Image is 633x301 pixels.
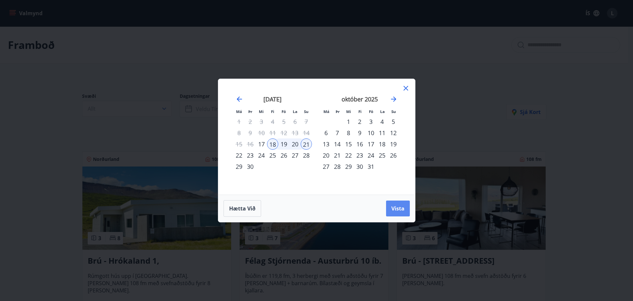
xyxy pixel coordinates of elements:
[388,116,399,127] div: 5
[377,127,388,138] div: 11
[289,150,301,161] td: Choose laugardagur, 27. september 2025 as your check-in date. It’s available.
[365,161,377,172] td: Choose föstudagur, 31. október 2025 as your check-in date. It’s available.
[259,109,264,114] small: Mi
[332,138,343,150] div: 14
[289,127,301,138] td: Not available. laugardagur, 13. september 2025
[336,109,340,114] small: Þr
[323,109,329,114] small: Má
[278,116,289,127] td: Not available. föstudagur, 5. september 2025
[343,116,354,127] div: 1
[320,150,332,161] div: 20
[267,127,278,138] td: Not available. fimmtudagur, 11. september 2025
[377,150,388,161] div: 25
[365,138,377,150] div: 17
[343,161,354,172] td: Choose miðvikudagur, 29. október 2025 as your check-in date. It’s available.
[235,95,243,103] div: Move backward to switch to the previous month.
[304,109,309,114] small: Su
[233,150,245,161] div: 22
[343,161,354,172] div: 29
[233,127,245,138] td: Not available. mánudagur, 8. september 2025
[320,138,332,150] td: Choose mánudagur, 13. október 2025 as your check-in date. It’s available.
[377,116,388,127] div: 4
[354,116,365,127] td: Choose fimmtudagur, 2. október 2025 as your check-in date. It’s available.
[343,116,354,127] td: Choose miðvikudagur, 1. október 2025 as your check-in date. It’s available.
[301,150,312,161] td: Choose sunnudagur, 28. september 2025 as your check-in date. It’s available.
[320,127,332,138] div: 6
[320,138,332,150] div: 13
[245,127,256,138] td: Not available. þriðjudagur, 9. september 2025
[354,161,365,172] td: Choose fimmtudagur, 30. október 2025 as your check-in date. It’s available.
[320,150,332,161] td: Choose mánudagur, 20. október 2025 as your check-in date. It’s available.
[267,138,278,150] td: Selected as start date. fimmtudagur, 18. september 2025
[332,150,343,161] td: Choose þriðjudagur, 21. október 2025 as your check-in date. It’s available.
[256,138,267,150] td: Choose miðvikudagur, 17. september 2025 as your check-in date. It’s available.
[377,127,388,138] td: Choose laugardagur, 11. október 2025 as your check-in date. It’s available.
[332,127,343,138] td: Choose þriðjudagur, 7. október 2025 as your check-in date. It’s available.
[346,109,351,114] small: Mi
[229,205,256,212] span: Hætta við
[245,116,256,127] td: Not available. þriðjudagur, 2. september 2025
[236,109,242,114] small: Má
[267,150,278,161] div: 25
[388,150,399,161] td: Choose sunnudagur, 26. október 2025 as your check-in date. It’s available.
[226,87,407,187] div: Calendar
[289,116,301,127] td: Not available. laugardagur, 6. september 2025
[354,161,365,172] div: 30
[365,127,377,138] div: 10
[365,116,377,127] div: 3
[301,127,312,138] td: Not available. sunnudagur, 14. september 2025
[278,138,289,150] div: 19
[256,150,267,161] div: 24
[301,138,312,150] div: 21
[271,109,274,114] small: Fi
[388,138,399,150] td: Choose sunnudagur, 19. október 2025 as your check-in date. It’s available.
[248,109,252,114] small: Þr
[267,138,278,150] div: 18
[354,150,365,161] td: Choose fimmtudagur, 23. október 2025 as your check-in date. It’s available.
[354,127,365,138] div: 9
[278,127,289,138] td: Not available. föstudagur, 12. september 2025
[245,161,256,172] div: 30
[332,161,343,172] td: Choose þriðjudagur, 28. október 2025 as your check-in date. It’s available.
[256,127,267,138] td: Not available. miðvikudagur, 10. september 2025
[380,109,385,114] small: La
[365,150,377,161] td: Choose föstudagur, 24. október 2025 as your check-in date. It’s available.
[293,109,297,114] small: La
[386,201,410,216] button: Vista
[343,150,354,161] td: Choose miðvikudagur, 22. október 2025 as your check-in date. It’s available.
[256,150,267,161] td: Choose miðvikudagur, 24. september 2025 as your check-in date. It’s available.
[365,150,377,161] div: 24
[263,95,282,103] strong: [DATE]
[289,138,301,150] td: Selected. laugardagur, 20. september 2025
[365,161,377,172] div: 31
[377,116,388,127] td: Choose laugardagur, 4. október 2025 as your check-in date. It’s available.
[365,116,377,127] td: Choose föstudagur, 3. október 2025 as your check-in date. It’s available.
[354,127,365,138] td: Choose fimmtudagur, 9. október 2025 as your check-in date. It’s available.
[343,150,354,161] div: 22
[224,200,261,217] button: Hætta við
[332,138,343,150] td: Choose þriðjudagur, 14. október 2025 as your check-in date. It’s available.
[256,138,267,150] div: 17
[233,161,245,172] td: Choose mánudagur, 29. september 2025 as your check-in date. It’s available.
[278,138,289,150] td: Selected. föstudagur, 19. september 2025
[358,109,362,114] small: Fi
[301,138,312,150] td: Selected as end date. sunnudagur, 21. september 2025
[343,138,354,150] div: 15
[332,150,343,161] div: 21
[365,138,377,150] td: Choose föstudagur, 17. október 2025 as your check-in date. It’s available.
[369,109,373,114] small: Fö
[354,138,365,150] td: Choose fimmtudagur, 16. október 2025 as your check-in date. It’s available.
[354,138,365,150] div: 16
[245,138,256,150] td: Not available. þriðjudagur, 16. september 2025
[289,138,301,150] div: 20
[256,116,267,127] td: Not available. miðvikudagur, 3. september 2025
[245,161,256,172] td: Choose þriðjudagur, 30. september 2025 as your check-in date. It’s available.
[233,150,245,161] td: Choose mánudagur, 22. september 2025 as your check-in date. It’s available.
[391,205,405,212] span: Vista
[301,150,312,161] div: 28
[388,127,399,138] div: 12
[278,150,289,161] td: Choose föstudagur, 26. september 2025 as your check-in date. It’s available.
[377,138,388,150] td: Choose laugardagur, 18. október 2025 as your check-in date. It’s available.
[245,150,256,161] div: 23
[343,127,354,138] div: 8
